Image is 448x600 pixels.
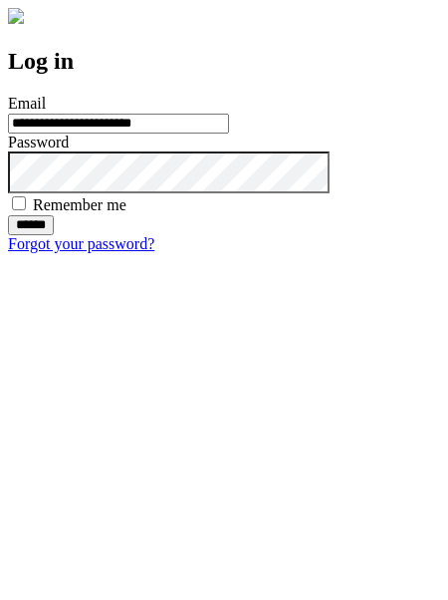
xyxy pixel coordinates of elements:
[8,8,24,24] img: logo-4e3dc11c47720685a147b03b5a06dd966a58ff35d612b21f08c02c0306f2b779.png
[8,235,154,252] a: Forgot your password?
[33,196,126,213] label: Remember me
[8,95,46,112] label: Email
[8,134,69,150] label: Password
[8,48,440,75] h2: Log in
